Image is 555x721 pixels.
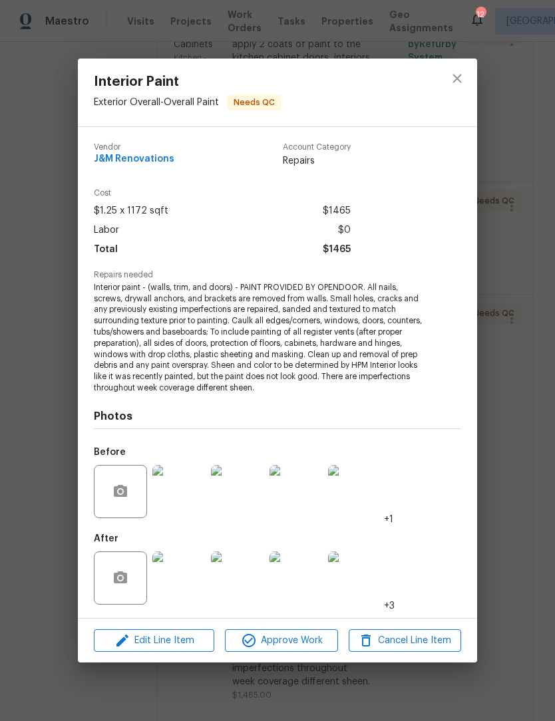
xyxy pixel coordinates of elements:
span: $0 [338,221,351,240]
span: Edit Line Item [98,633,210,649]
span: Interior paint - (walls, trim, and doors) - PAINT PROVIDED BY OPENDOOR. All nails, screws, drywal... [94,282,425,394]
span: Vendor [94,143,174,152]
span: Account Category [283,143,351,152]
span: Interior Paint [94,74,281,89]
span: Approve Work [229,633,333,649]
span: Cost [94,189,351,198]
span: $1465 [323,240,351,259]
span: J&M Renovations [94,154,174,164]
span: Repairs needed [94,271,461,279]
span: Cancel Line Item [353,633,457,649]
h5: After [94,534,118,543]
span: Labor [94,221,119,240]
button: Edit Line Item [94,629,214,652]
button: Approve Work [225,629,337,652]
span: Total [94,240,118,259]
span: Repairs [283,154,351,168]
h4: Photos [94,410,461,423]
span: $1465 [323,202,351,221]
h5: Before [94,448,126,457]
span: +3 [384,599,395,613]
span: Needs QC [228,96,280,109]
span: $1.25 x 1172 sqft [94,202,168,221]
div: 12 [476,8,485,21]
span: Exterior Overall - Overall Paint [94,97,219,106]
span: +1 [384,513,393,526]
button: close [441,63,473,94]
button: Cancel Line Item [349,629,461,652]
